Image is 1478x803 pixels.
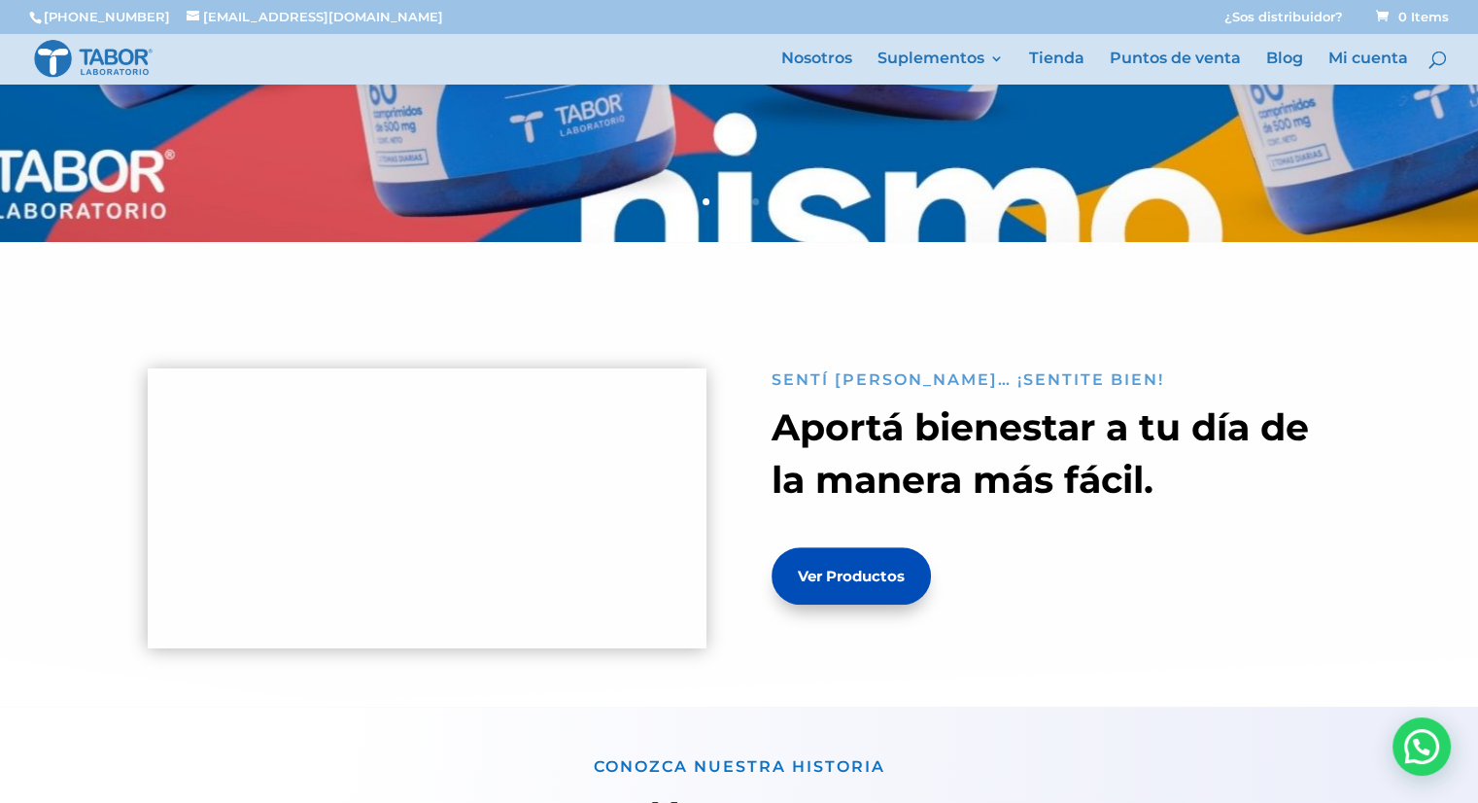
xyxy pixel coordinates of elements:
[769,198,775,205] a: 5
[1266,52,1303,85] a: Blog
[772,370,1164,389] span: Sentí [PERSON_NAME]… ¡Sentite bien!
[877,52,1004,85] a: Suplementos
[719,198,726,205] a: 2
[1110,52,1241,85] a: Puntos de venta
[1372,9,1449,24] a: 0 Items
[1328,52,1408,85] a: Mi cuenta
[736,198,742,205] a: 3
[703,198,709,205] a: 1
[772,404,1309,502] span: Aportá bienestar a tu día de la manera más fácil.
[187,9,443,24] a: [EMAIL_ADDRESS][DOMAIN_NAME]
[44,9,170,24] a: [PHONE_NUMBER]
[33,38,154,80] img: Laboratorio Tabor
[752,198,759,205] a: 4
[772,547,931,605] a: Ver Productos
[1376,9,1449,24] span: 0 Items
[593,757,884,776] span: CONOZCA NUESTRA HISTORIA
[1224,11,1343,33] a: ¿Sos distribuidor?
[1029,52,1084,85] a: Tienda
[781,52,852,85] a: Nosotros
